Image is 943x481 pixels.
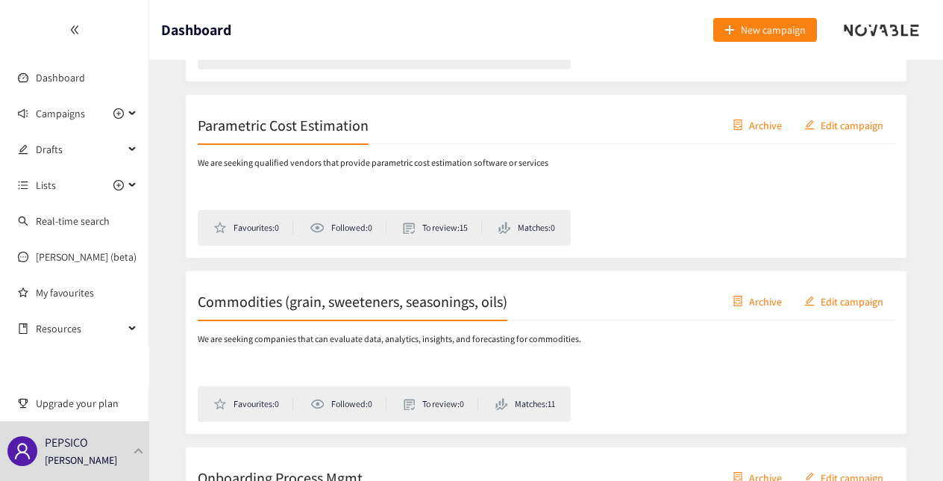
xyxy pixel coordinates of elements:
span: Lists [36,170,56,200]
span: edit [804,120,815,131]
span: user [13,442,31,460]
p: We are seeking qualified vendors that provide parametric cost estimation software or services [198,156,548,170]
span: trophy [18,398,28,409]
span: Archive [749,293,782,309]
button: plusNew campaign [713,18,817,42]
iframe: Chat Widget [700,320,943,481]
p: We are seeking companies that can evaluate data, analytics, insights, and forecasting for commodi... [198,332,581,347]
p: [PERSON_NAME] [45,452,117,468]
button: containerArchive [721,289,793,313]
span: Upgrade your plan [36,388,137,418]
span: plus-circle [113,180,124,190]
a: [PERSON_NAME] (beta) [36,250,137,264]
li: Matches: 0 [498,221,555,235]
span: book [18,323,28,334]
span: double-left [69,25,80,35]
span: container [733,296,743,308]
a: Real-time search [36,214,110,228]
li: Favourites: 0 [213,221,293,235]
span: plus [724,25,735,37]
a: Parametric Cost EstimationcontainerArchiveeditEdit campaignWe are seeking qualified vendors that ... [185,94,907,258]
a: Commodities (grain, sweeteners, seasonings, oils)containerArchiveeditEdit campaignWe are seeking ... [185,270,907,435]
span: Campaigns [36,99,85,128]
h2: Parametric Cost Estimation [198,114,369,135]
span: New campaign [741,22,806,38]
span: sound [18,108,28,119]
a: My favourites [36,278,137,308]
p: PEPSICO [45,433,88,452]
li: Followed: 0 [310,397,386,411]
span: unordered-list [18,180,28,190]
li: To review: 15 [403,221,482,235]
span: edit [18,144,28,155]
button: containerArchive [721,113,793,137]
a: Dashboard [36,71,85,84]
button: editEdit campaign [793,113,895,137]
span: plus-circle [113,108,124,119]
span: Resources [36,314,124,344]
span: container [733,120,743,131]
li: Favourites: 0 [213,397,293,411]
span: Archive [749,117,782,133]
li: Matches: 11 [495,397,555,411]
li: To review: 0 [404,397,479,411]
span: edit [804,296,815,308]
li: Followed: 0 [310,221,386,235]
button: editEdit campaign [793,289,895,313]
span: Edit campaign [821,117,883,133]
h2: Commodities (grain, sweeteners, seasonings, oils) [198,291,507,311]
span: Drafts [36,134,124,164]
span: Edit campaign [821,293,883,309]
